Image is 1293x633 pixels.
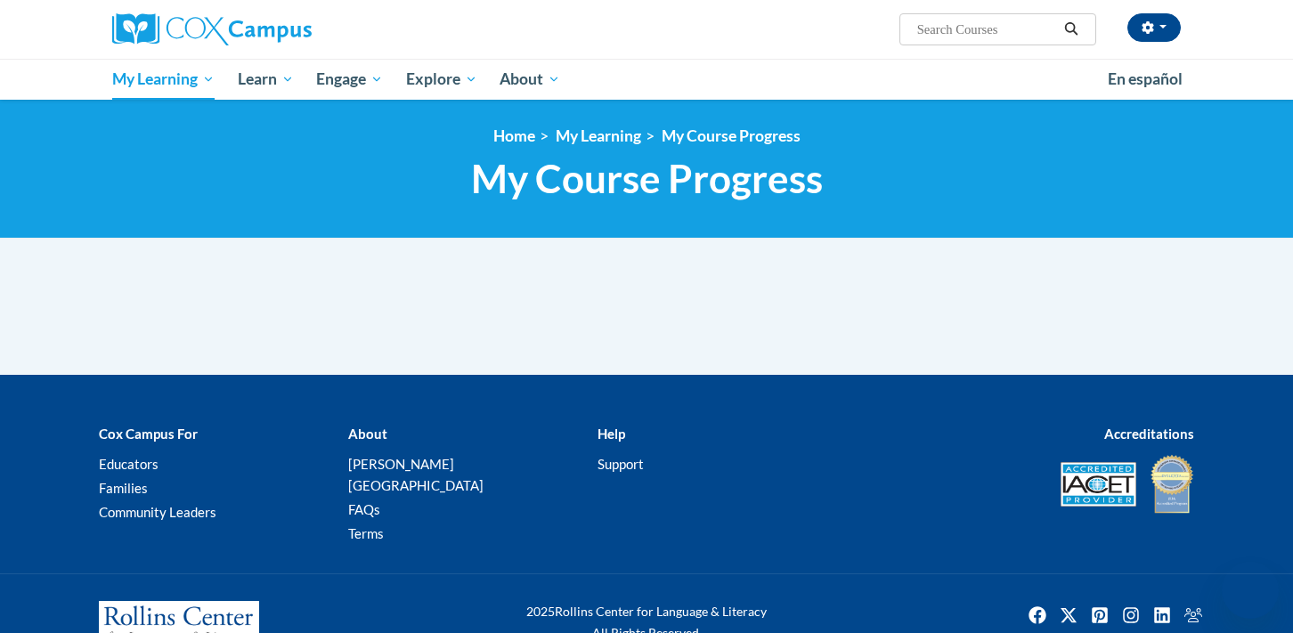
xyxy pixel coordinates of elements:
span: Learn [238,69,294,90]
img: LinkedIn icon [1148,601,1176,629]
img: Accredited IACET® Provider [1061,462,1136,507]
span: About [500,69,560,90]
a: Linkedin [1148,601,1176,629]
a: Families [99,480,148,496]
span: 2025 [526,604,555,619]
div: Main menu [85,59,1208,100]
iframe: Button to launch messaging window [1222,562,1279,619]
img: Cox Campus [112,13,312,45]
b: Accreditations [1104,426,1194,442]
b: About [348,426,387,442]
a: Instagram [1117,601,1145,629]
a: My Learning [556,126,641,145]
a: Support [598,456,644,472]
a: Cox Campus [112,13,451,45]
a: Educators [99,456,159,472]
img: Instagram icon [1117,601,1145,629]
a: My Course Progress [662,126,801,145]
a: Community Leaders [99,504,216,520]
span: My Course Progress [471,155,823,202]
a: Terms [348,525,384,541]
img: Twitter icon [1054,601,1083,629]
a: En español [1096,61,1194,98]
a: Twitter [1054,601,1083,629]
b: Help [598,426,625,442]
a: My Learning [101,59,226,100]
a: Explore [394,59,489,100]
input: Search Courses [915,19,1058,40]
b: Cox Campus For [99,426,198,442]
span: My Learning [112,69,215,90]
span: En español [1108,69,1183,88]
a: Home [493,126,535,145]
button: Search [1058,19,1085,40]
img: Facebook icon [1023,601,1052,629]
a: Engage [305,59,394,100]
a: Facebook [1023,601,1052,629]
a: [PERSON_NAME][GEOGRAPHIC_DATA] [348,456,484,493]
span: Explore [406,69,477,90]
img: Pinterest icon [1086,601,1114,629]
a: Facebook Group [1179,601,1208,629]
a: FAQs [348,501,380,517]
span: Engage [316,69,383,90]
a: Learn [226,59,305,100]
img: IDA® Accredited [1150,453,1194,515]
button: Account Settings [1127,13,1181,42]
a: Pinterest [1086,601,1114,629]
a: About [489,59,573,100]
img: Facebook group icon [1179,601,1208,629]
